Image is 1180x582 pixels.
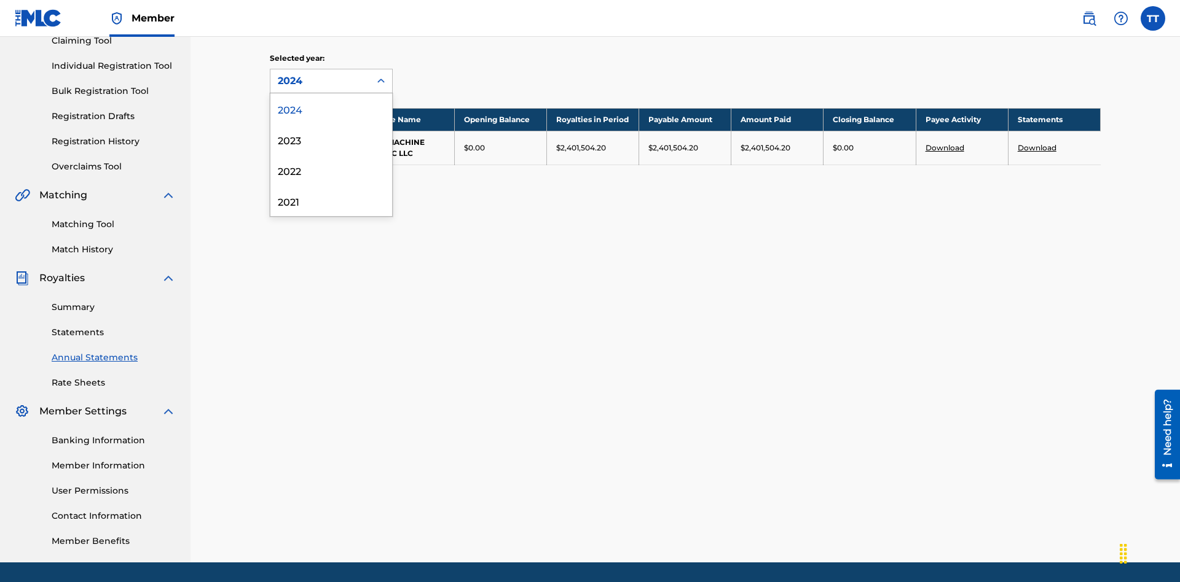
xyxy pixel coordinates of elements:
[556,142,606,153] p: $2,401,504.20
[52,459,176,472] a: Member Information
[161,404,176,419] img: expand
[15,188,30,203] img: Matching
[1119,523,1180,582] iframe: Chat Widget
[52,218,176,231] a: Matching Tool
[362,131,454,165] td: BIG MACHINE MUSIC LLC
[270,53,393,64] p: Selected year:
[52,376,176,389] a: Rate Sheets
[1109,6,1133,31] div: Help
[1077,6,1101,31] a: Public Search
[270,185,392,216] div: 2021
[833,142,854,153] p: $0.00
[52,135,176,148] a: Registration History
[39,188,87,203] span: Matching
[52,60,176,72] a: Individual Registration Tool
[916,108,1008,131] th: Payee Activity
[39,271,85,285] span: Royalties
[741,142,790,153] p: $2,401,504.20
[464,142,485,153] p: $0.00
[926,143,964,152] a: Download
[270,124,392,155] div: 2023
[546,108,639,131] th: Royalties in Period
[52,510,176,522] a: Contact Information
[52,326,176,339] a: Statements
[648,142,698,153] p: $2,401,504.20
[52,351,176,364] a: Annual Statements
[52,535,176,548] a: Member Benefits
[270,93,392,124] div: 2024
[161,271,176,285] img: expand
[1018,143,1056,152] a: Download
[731,108,824,131] th: Amount Paid
[52,243,176,256] a: Match History
[15,404,29,419] img: Member Settings
[1114,11,1128,26] img: help
[1141,6,1165,31] div: User Menu
[1008,108,1100,131] th: Statements
[52,34,176,47] a: Claiming Tool
[362,108,454,131] th: Payee Name
[824,108,916,131] th: Closing Balance
[132,11,175,25] span: Member
[1082,11,1096,26] img: search
[52,110,176,123] a: Registration Drafts
[52,484,176,497] a: User Permissions
[1114,535,1133,572] div: Drag
[161,188,176,203] img: expand
[278,74,363,88] div: 2024
[639,108,731,131] th: Payable Amount
[39,404,127,419] span: Member Settings
[454,108,546,131] th: Opening Balance
[270,155,392,185] div: 2022
[1146,385,1180,486] iframe: Resource Center
[52,160,176,173] a: Overclaims Tool
[52,85,176,98] a: Bulk Registration Tool
[109,11,124,26] img: Top Rightsholder
[52,301,176,314] a: Summary
[52,434,176,447] a: Banking Information
[15,9,62,27] img: MLC Logo
[15,271,29,285] img: Royalties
